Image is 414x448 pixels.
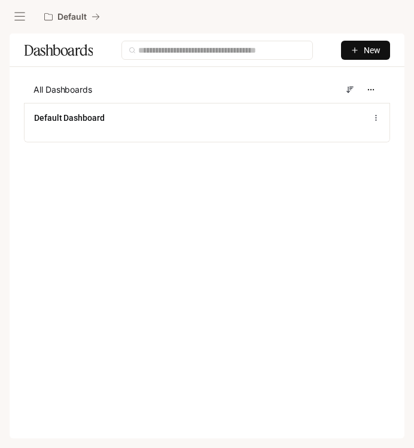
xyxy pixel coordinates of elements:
button: All workspaces [39,5,105,29]
p: Default [57,12,87,22]
a: Default Dashboard [34,112,105,124]
button: New [341,41,390,60]
span: New [364,44,380,57]
button: open drawer [9,6,31,28]
h1: Dashboards [24,38,93,62]
span: All Dashboards [34,84,92,96]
